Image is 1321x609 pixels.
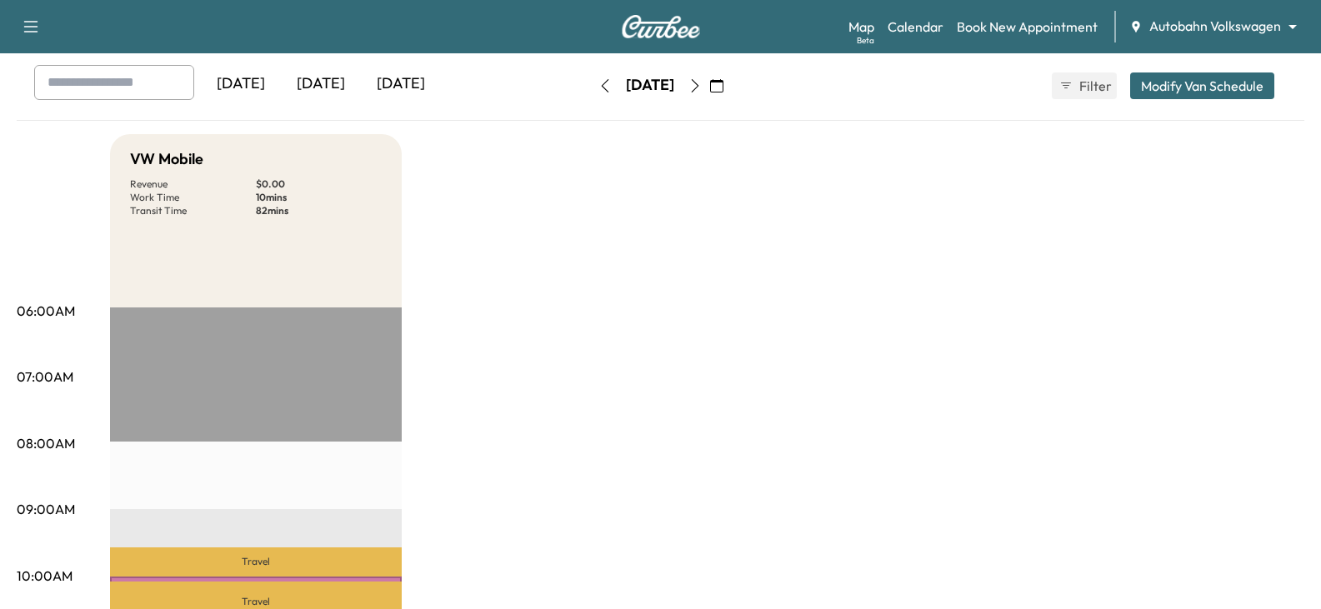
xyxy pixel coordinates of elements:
[848,17,874,37] a: MapBeta
[201,65,281,103] div: [DATE]
[130,191,256,204] p: Work Time
[857,34,874,47] div: Beta
[621,15,701,38] img: Curbee Logo
[957,17,1098,37] a: Book New Appointment
[1052,72,1117,99] button: Filter
[17,433,75,453] p: 08:00AM
[626,75,674,96] div: [DATE]
[281,65,361,103] div: [DATE]
[256,177,382,191] p: $ 0.00
[130,177,256,191] p: Revenue
[130,147,203,171] h5: VW Mobile
[256,204,382,217] p: 82 mins
[1079,76,1109,96] span: Filter
[1149,17,1281,36] span: Autobahn Volkswagen
[110,547,402,577] p: Travel
[256,191,382,204] p: 10 mins
[361,65,441,103] div: [DATE]
[1130,72,1274,99] button: Modify Van Schedule
[17,499,75,519] p: 09:00AM
[17,301,75,321] p: 06:00AM
[17,566,73,586] p: 10:00AM
[130,204,256,217] p: Transit Time
[17,367,73,387] p: 07:00AM
[888,17,943,37] a: Calendar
